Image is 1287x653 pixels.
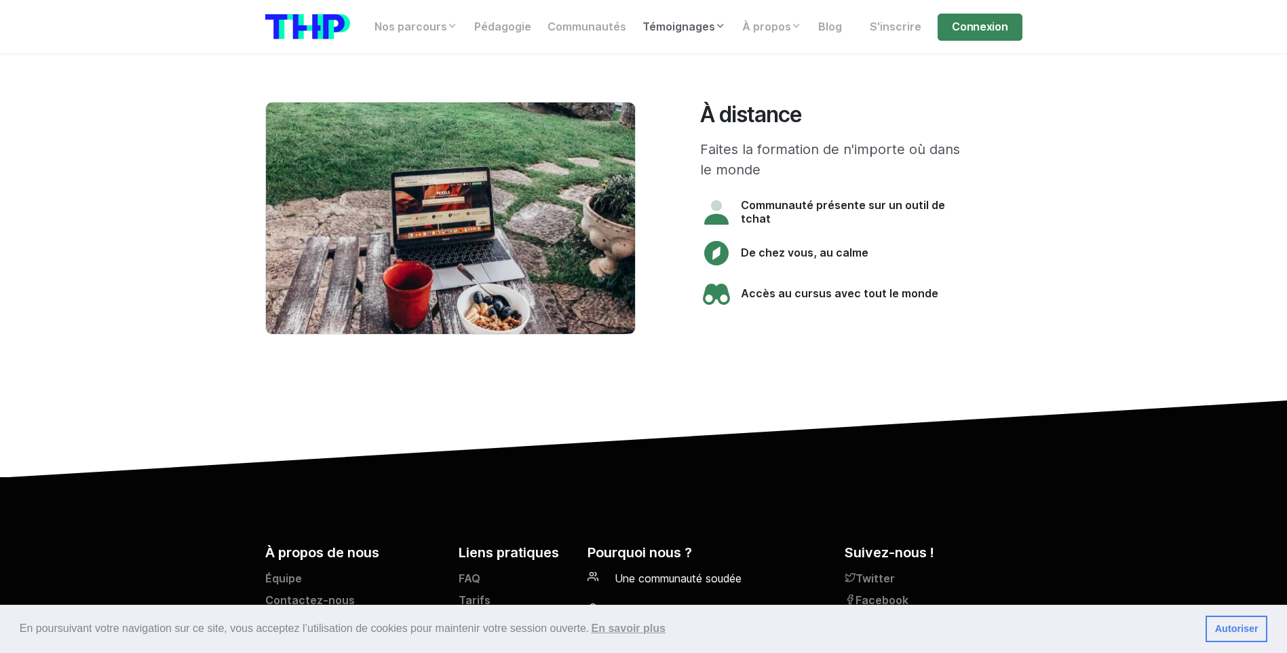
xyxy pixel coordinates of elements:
a: Communautés [539,14,634,41]
a: dismiss cookie message [1206,616,1267,643]
img: logo [265,14,350,39]
a: À propos [734,14,810,41]
a: Témoignages [634,14,734,41]
h5: Liens pratiques [459,542,571,563]
a: Nos parcours [366,14,466,41]
h5: À propos de nous [265,542,442,563]
span: Communauté présente sur un outil de tchat [741,199,974,225]
a: Twitter [845,571,1022,593]
span: Une communauté soudée [615,572,742,585]
a: Blog [810,14,850,41]
a: Pédagogie [466,14,539,41]
a: FAQ [459,571,571,593]
a: Contactez-nous [265,593,442,614]
span: De chez vous, au calme [741,246,868,259]
span: En poursuivant votre navigation sur ce site, vous acceptez l’utilisation de cookies pour mainteni... [20,618,1195,639]
h5: Pourquoi nous ? [588,542,829,563]
img: remote [265,102,636,335]
span: Accès au cursus avec tout le monde [741,287,938,300]
a: Équipe [265,571,442,593]
a: learn more about cookies [589,618,668,639]
h5: Suivez-nous ! [845,542,1022,563]
a: S'inscrire [862,14,929,41]
a: Tarifs [459,593,571,614]
p: Faites la formation de n'importe où dans le monde [700,139,974,180]
a: Facebook [845,593,1022,614]
a: Connexion [938,14,1022,41]
a: À distance [700,102,974,128]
